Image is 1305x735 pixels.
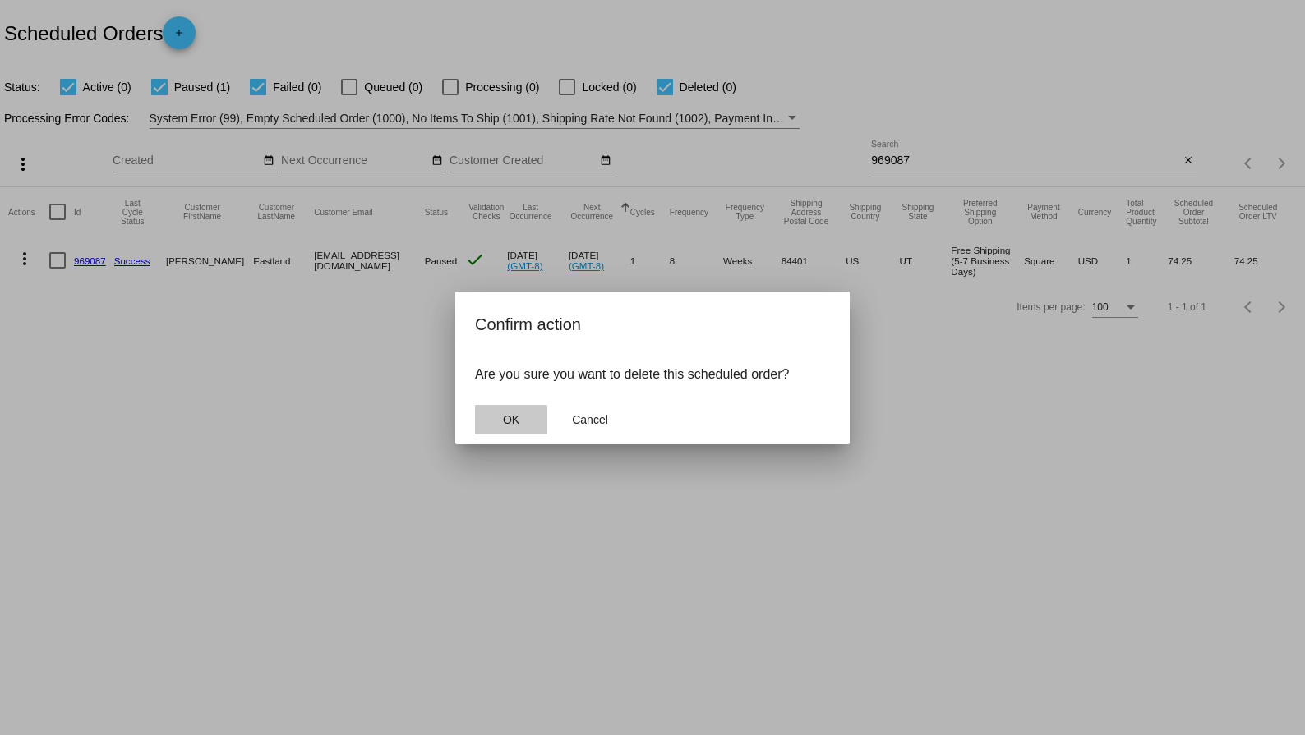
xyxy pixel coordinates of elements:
h2: Confirm action [475,311,830,338]
span: Cancel [572,413,608,426]
button: Close dialog [554,405,626,434]
button: Close dialog [475,405,547,434]
p: Are you sure you want to delete this scheduled order? [475,367,830,382]
span: OK [503,413,519,426]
